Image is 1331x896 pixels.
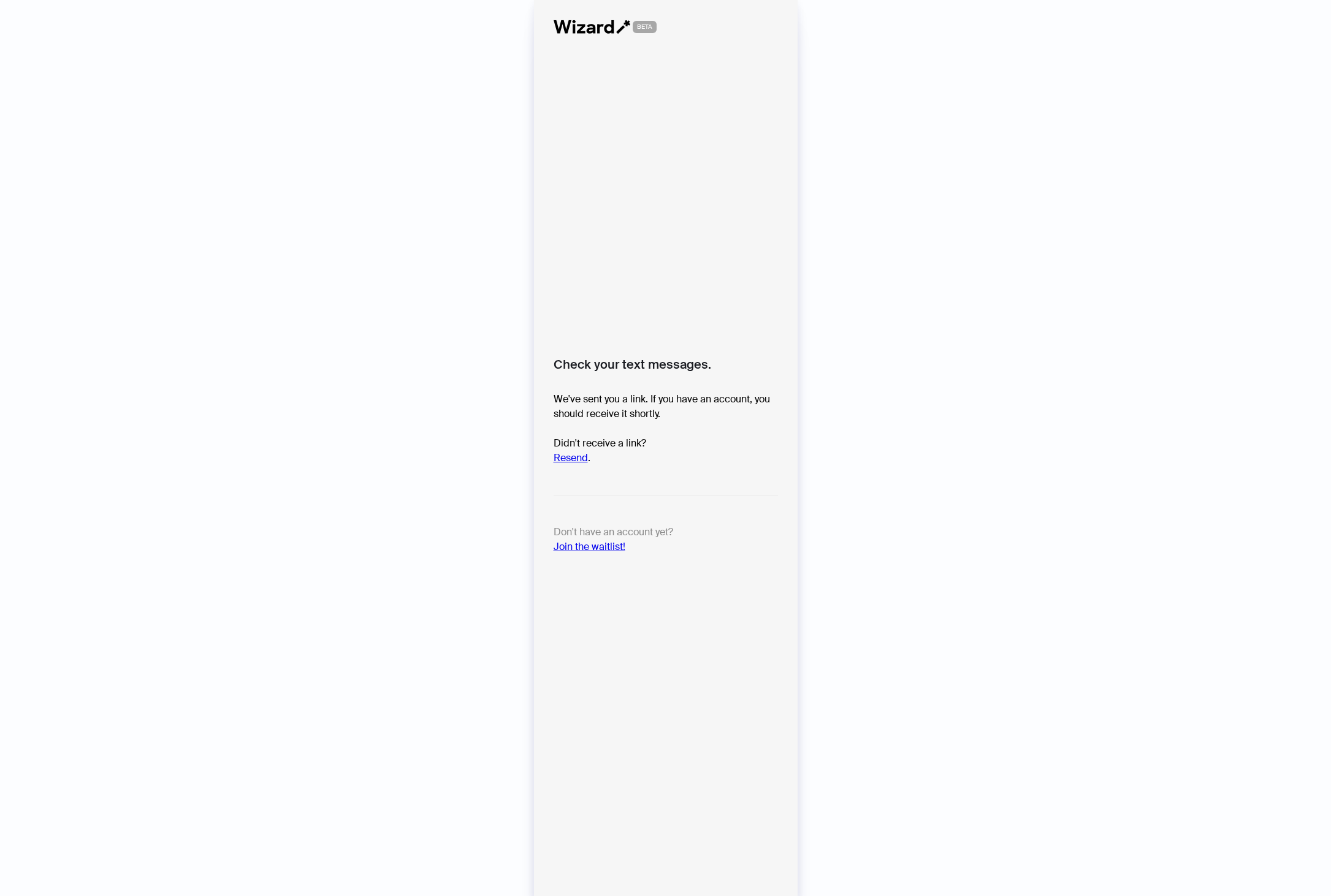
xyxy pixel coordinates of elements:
[633,21,657,33] span: BETA
[554,356,778,372] h2: Check your text messages.
[554,525,778,554] p: Don't have an account yet?
[554,392,778,465] p: We've sent you a link. If you have an account, you should receive it shortly. Didn't receive a li...
[554,451,588,464] a: Resend
[554,540,625,553] a: Join the waitlist!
